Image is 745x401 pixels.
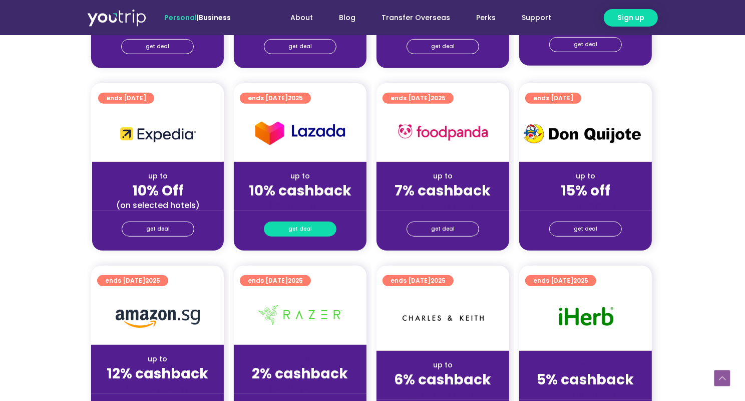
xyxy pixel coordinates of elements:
[525,275,596,286] a: ends [DATE]2025
[146,222,170,236] span: get deal
[288,94,303,102] span: 2025
[240,275,311,286] a: ends [DATE]2025
[249,181,351,200] strong: 10% cashback
[264,222,336,237] a: get deal
[574,222,597,236] span: get deal
[533,93,573,104] span: ends [DATE]
[525,93,581,104] a: ends [DATE]
[99,354,216,364] div: up to
[385,389,501,399] div: (for stays only)
[574,38,597,52] span: get deal
[199,13,231,23] a: Business
[549,222,622,237] a: get deal
[242,200,358,211] div: (for stays only)
[242,171,358,181] div: up to
[98,93,154,104] a: ends [DATE]
[100,171,216,181] div: up to
[107,364,208,383] strong: 12% cashback
[132,181,184,200] strong: 10% Off
[383,275,454,286] a: ends [DATE]2025
[431,222,455,236] span: get deal
[407,39,479,54] a: get deal
[97,275,168,286] a: ends [DATE]2025
[122,222,194,237] a: get deal
[604,9,658,27] a: Sign up
[145,276,160,285] span: 2025
[258,9,564,27] nav: Menu
[537,370,634,389] strong: 5% cashback
[533,275,588,286] span: ends [DATE]
[146,40,169,54] span: get deal
[242,354,358,364] div: up to
[407,222,479,237] a: get deal
[99,383,216,393] div: (for stays only)
[264,39,336,54] a: get deal
[573,276,588,285] span: 2025
[509,9,564,27] a: Support
[463,9,509,27] a: Perks
[368,9,463,27] a: Transfer Overseas
[561,181,610,200] strong: 15% off
[391,275,446,286] span: ends [DATE]
[105,275,160,286] span: ends [DATE]
[288,276,303,285] span: 2025
[248,275,303,286] span: ends [DATE]
[242,383,358,393] div: (for stays only)
[431,40,455,54] span: get deal
[617,13,644,23] span: Sign up
[277,9,326,27] a: About
[395,370,492,389] strong: 6% cashback
[326,9,368,27] a: Blog
[527,200,644,211] div: (for stays only)
[385,200,501,211] div: (for stays only)
[106,93,146,104] span: ends [DATE]
[288,40,312,54] span: get deal
[248,93,303,104] span: ends [DATE]
[391,93,446,104] span: ends [DATE]
[527,360,644,370] div: up to
[383,93,454,104] a: ends [DATE]2025
[288,222,312,236] span: get deal
[431,94,446,102] span: 2025
[164,13,231,23] span: |
[395,181,491,200] strong: 7% cashback
[100,200,216,211] div: (on selected hotels)
[252,364,348,383] strong: 2% cashback
[385,360,501,370] div: up to
[527,389,644,399] div: (for stays only)
[527,171,644,181] div: up to
[431,276,446,285] span: 2025
[121,39,194,54] a: get deal
[549,37,622,52] a: get deal
[164,13,197,23] span: Personal
[385,171,501,181] div: up to
[240,93,311,104] a: ends [DATE]2025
